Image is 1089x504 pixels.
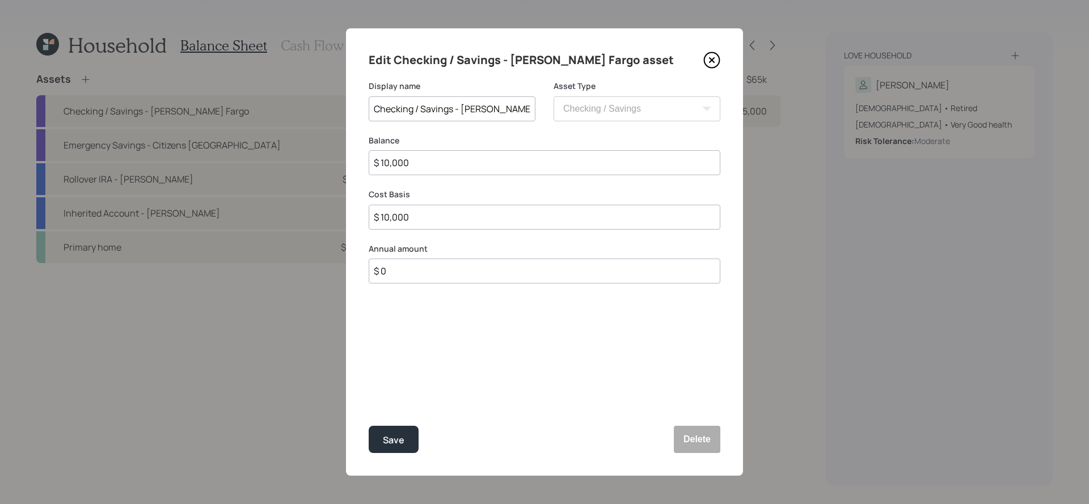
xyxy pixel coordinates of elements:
button: Delete [674,426,720,453]
div: Save [383,433,404,448]
label: Cost Basis [369,189,720,200]
label: Balance [369,135,720,146]
button: Save [369,426,419,453]
h4: Edit Checking / Savings - [PERSON_NAME] Fargo asset [369,51,674,69]
label: Annual amount [369,243,720,255]
label: Asset Type [554,81,720,92]
label: Display name [369,81,535,92]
